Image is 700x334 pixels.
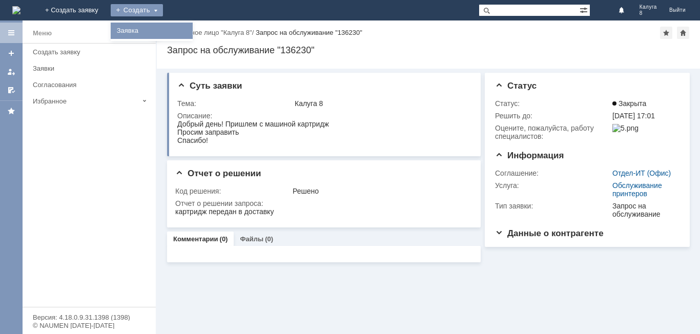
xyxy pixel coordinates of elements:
div: Избранное [33,97,138,105]
a: Заявки [29,60,154,76]
div: Запрос на обслуживание [612,202,675,218]
a: Мои согласования [3,82,19,98]
a: Мои заявки [3,64,19,80]
div: Oцените, пожалуйста, работу специалистов: [495,124,610,140]
div: Тип заявки: [495,202,610,210]
a: Обслуживание принтеров [612,181,662,198]
span: 8 [640,10,657,16]
a: Перейти на домашнюю страницу [12,6,20,14]
div: Тема: [177,99,293,108]
div: Согласования [33,81,150,89]
div: Добавить в избранное [660,27,672,39]
div: Сделать домашней страницей [677,27,689,39]
a: Заявка [113,25,191,37]
a: Отдел-ИТ (Офис) [612,169,671,177]
a: Создать заявку [29,44,154,60]
div: Запрос на обслуживание "136230" [256,29,362,36]
div: Калуга 8 [295,99,467,108]
div: © NAUMEN [DATE]-[DATE] [33,322,146,329]
div: Запрос на обслуживание "136230" [167,45,690,55]
div: Соглашение: [495,169,610,177]
div: / [167,29,256,36]
div: (0) [220,235,228,243]
div: Заявки [33,65,150,72]
div: Код решения: [175,187,291,195]
div: Отчет о решении запроса: [175,199,469,207]
div: Решить до: [495,112,610,120]
span: Суть заявки [177,81,242,91]
div: Создать заявку [33,48,150,56]
img: logo [12,6,20,14]
span: Информация [495,151,564,160]
div: Описание: [177,112,469,120]
span: Данные о контрагенте [495,228,604,238]
div: Решено [293,187,467,195]
div: Меню [33,27,52,39]
span: Закрыта [612,99,646,108]
span: Отчет о решении [175,169,261,178]
div: Создать [111,4,163,16]
a: Создать заявку [3,45,19,61]
div: Статус: [495,99,610,108]
div: Версия: 4.18.0.9.31.1398 (1398) [33,314,146,321]
a: Контактное лицо "Калуга 8" [167,29,252,36]
span: Статус [495,81,537,91]
a: Файлы [240,235,263,243]
a: Комментарии [173,235,218,243]
span: Калуга [640,4,657,10]
span: Расширенный поиск [580,5,590,14]
div: (0) [265,235,273,243]
div: Услуга: [495,181,610,190]
img: 5.png [612,124,639,132]
span: [DATE] 17:01 [612,112,655,120]
a: Согласования [29,77,154,93]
